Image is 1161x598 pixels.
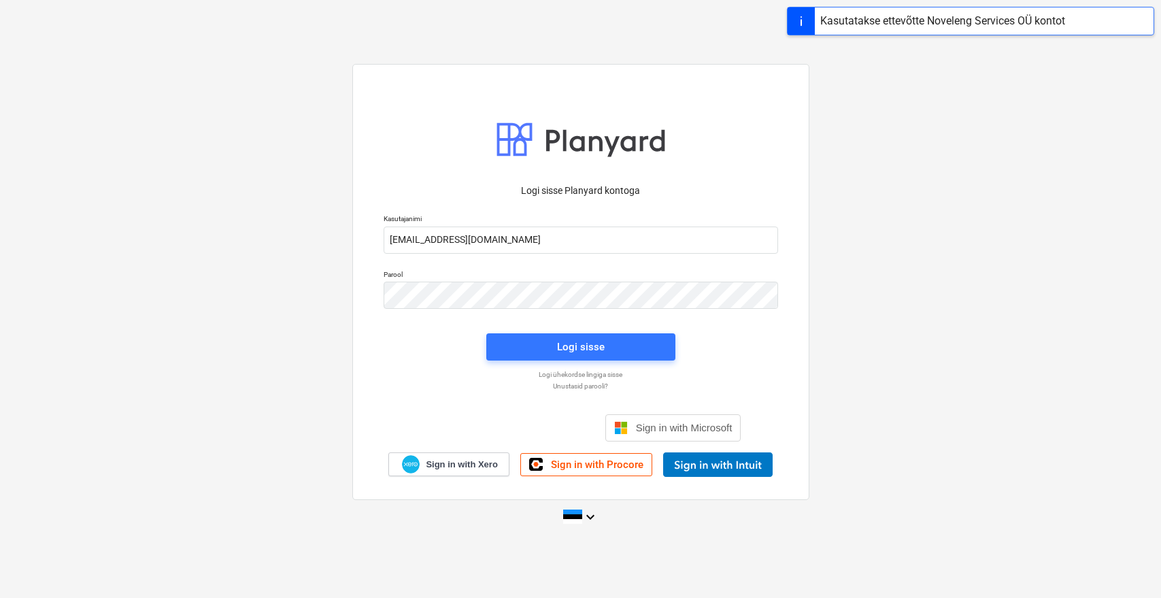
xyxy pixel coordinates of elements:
[377,370,785,379] a: Logi ühekordse lingiga sisse
[384,214,778,226] p: Kasutajanimi
[384,227,778,254] input: Kasutajanimi
[614,421,628,435] img: Microsoft logo
[520,453,652,476] a: Sign in with Procore
[486,333,675,361] button: Logi sisse
[426,459,497,471] span: Sign in with Xero
[384,184,778,198] p: Logi sisse Planyard kontoga
[820,13,1065,29] div: Kasutatakse ettevõtte Noveleng Services OÜ kontot
[402,455,420,474] img: Xero logo
[551,459,643,471] span: Sign in with Procore
[636,422,733,433] span: Sign in with Microsoft
[384,270,778,282] p: Parool
[557,338,605,356] div: Logi sisse
[388,452,509,476] a: Sign in with Xero
[377,382,785,391] a: Unustasid parooli?
[582,509,599,525] i: keyboard_arrow_down
[414,413,601,443] iframe: Sisselogimine Google'i nupu abil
